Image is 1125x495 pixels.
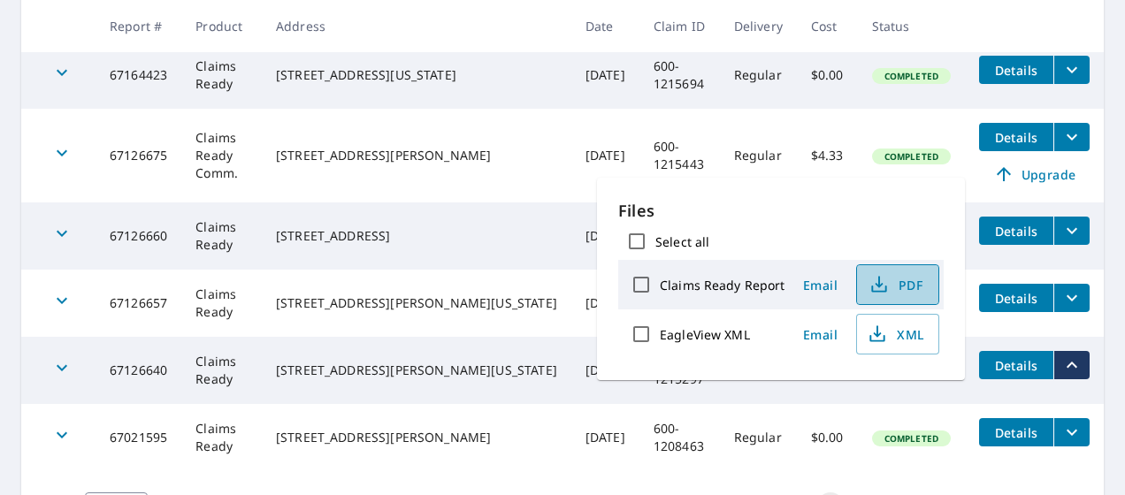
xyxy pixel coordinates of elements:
td: [DATE] [571,270,639,337]
label: EagleView XML [660,326,750,343]
td: Regular [720,404,797,471]
button: filesDropdownBtn-67126657 [1053,284,1090,312]
td: $0.00 [797,42,858,109]
td: Claims Ready Comm. [181,109,262,202]
td: [DATE] [571,42,639,109]
td: 67126657 [96,270,181,337]
span: Completed [874,150,949,163]
td: $0.00 [797,404,858,471]
td: Claims Ready [181,202,262,270]
button: Email [792,321,849,348]
span: Details [990,290,1043,307]
td: Regular [720,42,797,109]
div: [STREET_ADDRESS][PERSON_NAME] [276,429,557,446]
div: [STREET_ADDRESS][PERSON_NAME][US_STATE] [276,362,557,379]
button: filesDropdownBtn-67021595 [1053,418,1090,446]
button: Email [792,271,849,299]
span: Details [990,223,1043,240]
div: [STREET_ADDRESS][US_STATE] [276,66,557,84]
label: Select all [655,233,709,250]
button: detailsBtn-67126657 [979,284,1053,312]
button: detailsBtn-67126675 [979,123,1053,151]
td: [DATE] [571,404,639,471]
button: filesDropdownBtn-67126640 [1053,351,1090,379]
td: [DATE] [571,109,639,202]
span: XML [868,324,924,345]
button: filesDropdownBtn-67126675 [1053,123,1090,151]
td: 600-1215694 [639,42,720,109]
td: 600-1208463 [639,404,720,471]
a: Upgrade [979,160,1090,188]
td: 67126660 [96,202,181,270]
td: Claims Ready [181,337,262,404]
button: detailsBtn-67126660 [979,217,1053,245]
span: PDF [868,274,924,295]
td: 67126640 [96,337,181,404]
label: Claims Ready Report [660,277,785,293]
button: detailsBtn-67126640 [979,351,1053,379]
span: Completed [874,70,949,82]
span: Details [990,424,1043,441]
td: Claims Ready [181,404,262,471]
td: [DATE] [571,202,639,270]
p: Files [618,199,944,223]
button: XML [856,314,939,354]
td: $4.33 [797,109,858,202]
span: Details [990,62,1043,79]
div: [STREET_ADDRESS] [276,227,557,245]
td: 67021595 [96,404,181,471]
td: 600-1215443 [639,109,720,202]
span: Details [990,357,1043,374]
span: Details [990,129,1043,146]
span: Upgrade [990,164,1079,185]
button: filesDropdownBtn-67126660 [1053,217,1090,245]
td: Claims Ready [181,270,262,337]
td: Claims Ready [181,42,262,109]
button: PDF [856,264,939,305]
td: Regular [720,109,797,202]
span: Completed [874,432,949,445]
button: detailsBtn-67021595 [979,418,1053,446]
span: Email [800,326,842,343]
span: Email [800,277,842,293]
td: 67126675 [96,109,181,202]
td: [DATE] [571,337,639,404]
div: [STREET_ADDRESS][PERSON_NAME][US_STATE] [276,294,557,312]
button: detailsBtn-67164423 [979,56,1053,84]
button: filesDropdownBtn-67164423 [1053,56,1090,84]
td: 67164423 [96,42,181,109]
div: [STREET_ADDRESS][PERSON_NAME] [276,147,557,164]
